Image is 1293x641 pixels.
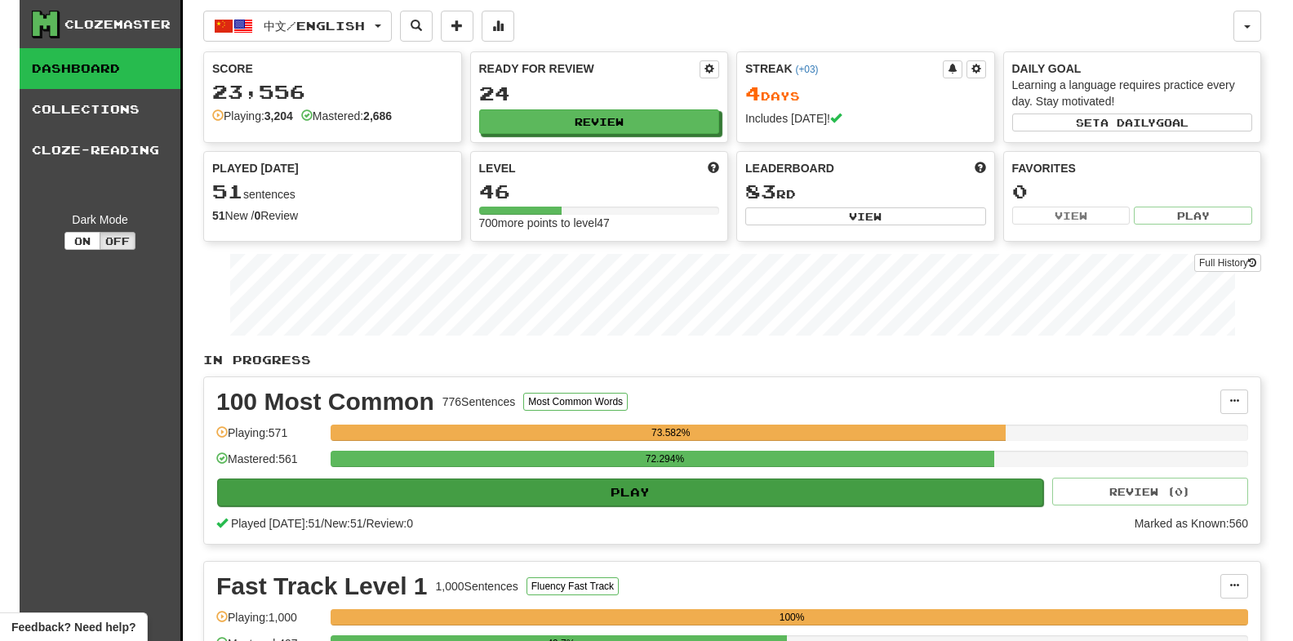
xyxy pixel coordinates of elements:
div: 0 [1012,181,1253,202]
div: Fast Track Level 1 [216,574,428,599]
a: (+03) [795,64,818,75]
div: 776 Sentences [442,394,516,410]
button: 中文/English [203,11,392,42]
button: Fluency Fast Track [527,577,619,595]
button: Review [479,109,720,134]
div: 1,000 Sentences [436,578,518,594]
div: Dark Mode [32,211,168,228]
span: Leaderboard [745,160,834,176]
div: 23,556 [212,82,453,102]
div: Streak [745,60,943,77]
a: Full History [1194,254,1261,272]
p: In Progress [203,352,1261,368]
span: 中文 / English [264,19,365,33]
button: More stats [482,11,514,42]
button: Most Common Words [523,393,628,411]
button: View [1012,207,1131,225]
button: Add sentence to collection [441,11,473,42]
a: Cloze-Reading [20,130,180,171]
div: Ready for Review [479,60,700,77]
button: Review (0) [1052,478,1248,505]
div: Mastered: [301,108,392,124]
div: Day s [745,83,986,105]
span: This week in points, UTC [975,160,986,176]
a: Collections [20,89,180,130]
div: Daily Goal [1012,60,1253,77]
div: Playing: 1,000 [216,609,322,636]
div: Includes [DATE]! [745,110,986,127]
span: Played [DATE]: 51 [231,517,321,530]
strong: 51 [212,209,225,222]
button: Off [100,232,136,250]
div: 100 Most Common [216,389,434,414]
span: Review: 0 [366,517,413,530]
div: Playing: [212,108,293,124]
button: On [64,232,100,250]
span: 83 [745,180,776,203]
button: Play [217,479,1043,506]
div: Score [212,60,453,77]
button: Search sentences [400,11,433,42]
div: 46 [479,181,720,202]
span: 4 [745,82,761,105]
div: Favorites [1012,160,1253,176]
button: Play [1134,207,1252,225]
span: / [363,517,367,530]
div: Learning a language requires practice every day. Stay motivated! [1012,77,1253,109]
strong: 0 [254,209,260,222]
strong: 2,686 [363,109,392,122]
a: Dashboard [20,48,180,89]
div: 72.294% [335,451,993,467]
span: a daily [1100,117,1156,128]
div: Mastered: 561 [216,451,322,478]
span: / [321,517,324,530]
button: Seta dailygoal [1012,114,1253,131]
div: New / Review [212,207,453,224]
div: sentences [212,181,453,203]
strong: 3,204 [264,109,293,122]
div: 24 [479,83,720,104]
div: 73.582% [335,425,1006,441]
span: Score more points to level up [708,160,719,176]
span: Level [479,160,516,176]
button: View [745,207,986,225]
span: New: 51 [324,517,362,530]
span: Open feedback widget [11,619,136,635]
div: 700 more points to level 47 [479,215,720,231]
div: Playing: 571 [216,425,322,452]
span: Played [DATE] [212,160,299,176]
div: Marked as Known: 560 [1135,515,1248,532]
span: 51 [212,180,243,203]
div: rd [745,181,986,203]
div: 100% [335,609,1248,625]
div: Clozemaster [64,16,171,33]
